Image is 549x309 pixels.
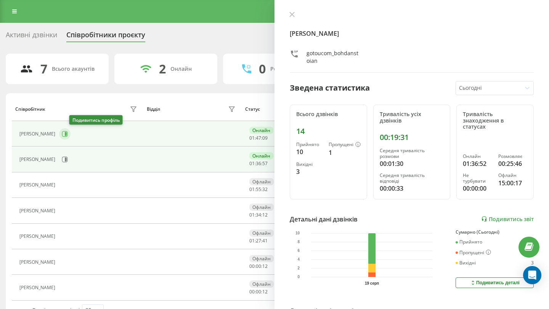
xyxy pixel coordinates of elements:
[249,229,274,237] div: Офлайн
[249,152,273,159] div: Онлайн
[249,212,268,218] div: : :
[249,135,268,141] div: : :
[296,162,323,167] div: Вихідні
[256,237,261,244] span: 27
[256,263,261,269] span: 00
[19,260,57,265] div: [PERSON_NAME]
[531,260,534,266] div: 3
[19,131,57,137] div: [PERSON_NAME]
[456,250,491,256] div: Пропущені
[249,237,255,244] span: 01
[262,135,268,141] span: 09
[40,62,47,76] div: 7
[262,186,268,193] span: 32
[463,111,527,130] div: Тривалість знаходження в статусах
[262,263,268,269] span: 12
[298,275,300,279] text: 0
[380,133,444,142] div: 00:19:31
[298,266,300,270] text: 2
[249,212,255,218] span: 01
[19,182,57,188] div: [PERSON_NAME]
[456,260,476,266] div: Вихідні
[256,135,261,141] span: 47
[249,160,255,167] span: 01
[52,66,95,72] div: Всього акаунтів
[481,216,534,222] a: Подивитись звіт
[249,280,274,288] div: Офлайн
[262,237,268,244] span: 41
[298,240,300,244] text: 8
[463,184,492,193] div: 00:00:00
[262,212,268,218] span: 12
[262,288,268,295] span: 12
[262,160,268,167] span: 57
[249,288,255,295] span: 00
[380,159,444,168] div: 00:01:30
[249,238,268,244] div: : :
[249,127,273,134] div: Онлайн
[307,49,361,65] div: gotoucom_bohdanstoian
[6,31,57,43] div: Активні дзвінки
[249,186,255,193] span: 01
[380,173,444,184] div: Середня тривалість відповіді
[296,142,323,147] div: Прийнято
[249,255,274,262] div: Офлайн
[69,115,123,125] div: Подивитись профіль
[159,62,166,76] div: 2
[463,173,492,184] div: Не турбувати
[298,257,300,261] text: 4
[380,148,444,159] div: Середня тривалість розмови
[19,157,57,162] div: [PERSON_NAME]
[365,281,379,285] text: 19 серп
[290,29,534,38] h4: [PERSON_NAME]
[456,277,534,288] button: Подивитись деталі
[15,107,45,112] div: Співробітник
[249,289,268,295] div: : :
[498,173,527,178] div: Офлайн
[463,159,492,168] div: 01:36:52
[380,111,444,124] div: Тривалість усіх дзвінків
[290,82,370,94] div: Зведена статистика
[295,231,300,235] text: 10
[329,142,361,148] div: Пропущені
[470,280,520,286] div: Подивитись деталі
[456,239,482,245] div: Прийнято
[498,178,527,188] div: 15:00:17
[296,147,323,156] div: 10
[245,107,260,112] div: Статус
[498,159,527,168] div: 00:25:46
[523,266,541,284] div: Open Intercom Messenger
[19,208,57,213] div: [PERSON_NAME]
[296,127,361,136] div: 14
[296,167,323,176] div: 3
[256,186,261,193] span: 55
[147,107,160,112] div: Відділ
[498,154,527,159] div: Розмовляє
[66,31,145,43] div: Співробітники проєкту
[296,111,361,118] div: Всього дзвінків
[270,66,307,72] div: Розмовляють
[456,229,534,235] div: Сумарно (Сьогодні)
[249,161,268,166] div: : :
[19,234,57,239] div: [PERSON_NAME]
[249,263,255,269] span: 00
[256,160,261,167] span: 36
[249,135,255,141] span: 01
[19,285,57,290] div: [PERSON_NAME]
[259,62,266,76] div: 0
[380,184,444,193] div: 00:00:33
[256,288,261,295] span: 00
[463,154,492,159] div: Онлайн
[290,215,358,224] div: Детальні дані дзвінків
[256,212,261,218] span: 34
[249,178,274,185] div: Офлайн
[249,264,268,269] div: : :
[329,148,361,157] div: 1
[249,187,268,192] div: : :
[249,204,274,211] div: Офлайн
[170,66,192,72] div: Онлайн
[298,248,300,253] text: 6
